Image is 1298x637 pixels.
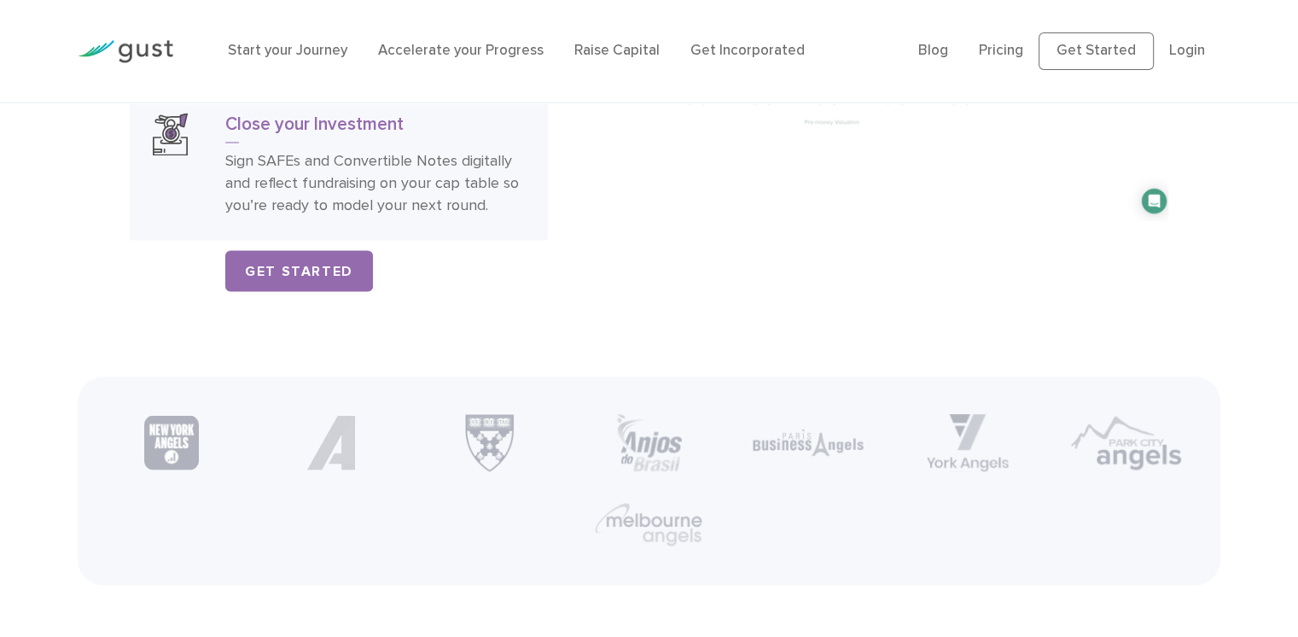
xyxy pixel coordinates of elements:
[225,150,525,217] p: Sign SAFEs and Convertible Notes digitally and reflect fundraising on your cap table so you’re re...
[1039,32,1154,70] a: Get Started
[225,250,373,291] a: Get Started
[918,42,948,59] a: Blog
[153,113,188,155] img: Close Your Investment
[574,42,660,59] a: Raise Capital
[927,413,1009,471] img: York Angels
[690,42,805,59] a: Get Incorporated
[228,42,347,59] a: Start your Journey
[753,429,864,456] img: Paris Business Angels
[144,415,199,470] img: New York Angels
[130,90,548,241] a: Close Your InvestmentClose your InvestmentSign SAFEs and Convertible Notes digitally and reflect ...
[460,413,520,471] img: Harvard Business School
[593,500,704,548] img: Melbourne Angels
[378,42,544,59] a: Accelerate your Progress
[1169,42,1205,59] a: Login
[979,42,1023,59] a: Pricing
[78,40,173,63] img: Gust Logo
[225,113,525,143] h3: Close your Investment
[1071,414,1182,471] img: Park City Angels
[614,413,683,471] img: Anjos Brasil
[303,415,358,470] img: Partner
